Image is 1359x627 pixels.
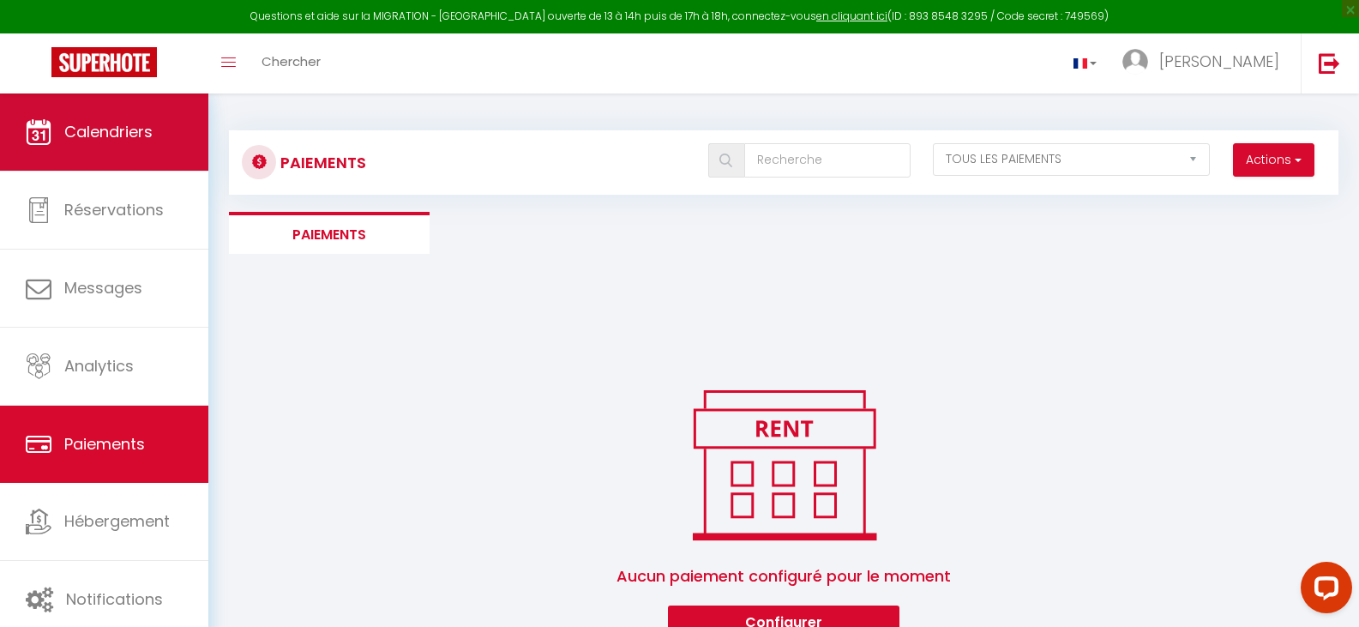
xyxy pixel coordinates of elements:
span: Analytics [64,355,134,377]
span: Hébergement [64,510,170,532]
span: Chercher [262,52,321,70]
img: Super Booking [51,47,157,77]
span: [PERSON_NAME] [1159,51,1279,72]
img: logout [1319,52,1340,74]
span: Aucun paiement configuré pour le moment [616,547,951,606]
a: Chercher [249,33,334,93]
span: Réservations [64,199,164,220]
span: Calendriers [64,121,153,142]
span: Notifications [66,588,163,610]
span: Paiements [64,433,145,455]
a: ... [PERSON_NAME] [1109,33,1301,93]
span: Messages [64,277,142,298]
img: ... [1122,49,1148,75]
img: rent.png [675,383,893,547]
iframe: LiveChat chat widget [1287,555,1359,627]
li: Paiements [229,212,430,254]
a: en cliquant ici [816,9,887,23]
h3: Paiements [280,143,366,182]
input: Recherche [744,143,911,178]
button: Actions [1233,143,1314,178]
